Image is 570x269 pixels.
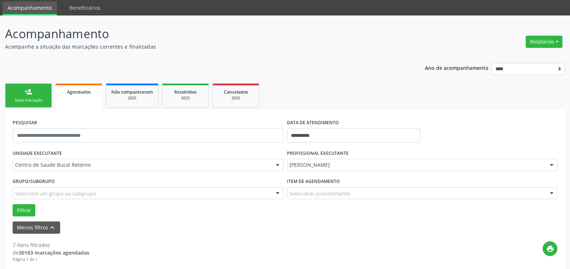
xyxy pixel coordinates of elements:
a: Beneficiários [64,1,106,14]
label: PROFISSIONAL EXECUTANTE [287,148,349,159]
span: Agendados [67,89,91,95]
div: 2025 [111,95,153,101]
strong: 30183 marcações agendadas [19,249,89,256]
div: 2025 [218,95,254,101]
i: keyboard_arrow_up [48,224,56,232]
p: Acompanhe a situação das marcações correntes e finalizadas [5,43,397,50]
div: Nova marcação [10,98,46,103]
div: Página 1 de 1 [13,256,89,263]
button: Relatórios [526,36,562,48]
label: PESQUISAR [13,117,37,128]
span: Selecione um grupo ou subgrupo [15,190,96,197]
button: print [543,241,557,256]
button: Filtrar [13,204,35,216]
p: Acompanhamento [5,25,397,43]
span: Cancelados [224,89,248,95]
label: Grupo/Subgrupo [13,176,55,187]
span: [PERSON_NAME] [290,161,543,169]
button: Menos filtroskeyboard_arrow_up [13,221,60,234]
label: Item de agendamento [287,176,340,187]
label: DATA DE ATENDIMENTO [287,117,339,128]
span: Resolvidos [174,89,197,95]
span: Não compareceram [111,89,153,95]
div: 7 itens filtrados [13,241,89,249]
p: Ano de acompanhamento [425,63,489,72]
div: de [13,249,89,256]
span: Selecionar procedimento [290,190,350,197]
a: Acompanhamento [3,1,57,15]
div: person_add [24,88,32,96]
span: Centro de Saude Bucal Retorno [15,161,269,169]
i: print [546,245,554,253]
div: 2025 [167,95,203,101]
label: UNIDADE EXECUTANTE [13,148,62,159]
